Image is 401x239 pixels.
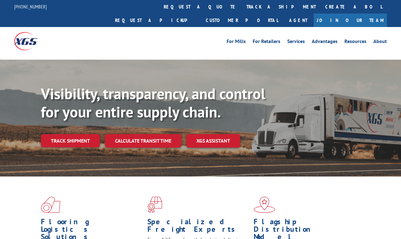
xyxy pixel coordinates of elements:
img: xgs-icon-total-supply-chain-intelligence-red [41,197,60,213]
img: xgs-icon-focused-on-flooring-red [147,197,162,213]
a: Track shipment [41,134,100,147]
a: Calculate transit time [105,134,181,148]
a: For Retailers [253,39,280,46]
a: About [373,39,387,46]
a: [PHONE_NUMBER] [14,3,47,10]
h1: Specialized Freight Experts [147,218,249,236]
b: Visibility, transparency, and control for your entire supply chain. [41,84,265,122]
a: Services [287,39,305,46]
a: For Mills [227,39,246,46]
a: Agent [283,14,314,27]
a: XGS ASSISTANT [186,134,240,148]
a: Resources [344,39,366,46]
a: Customer Portal [201,14,283,27]
img: xgs-icon-flagship-distribution-model-red [254,197,275,213]
a: Request a pickup [110,14,201,27]
a: Join Our Team [314,14,387,27]
a: Advantages [312,39,338,46]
